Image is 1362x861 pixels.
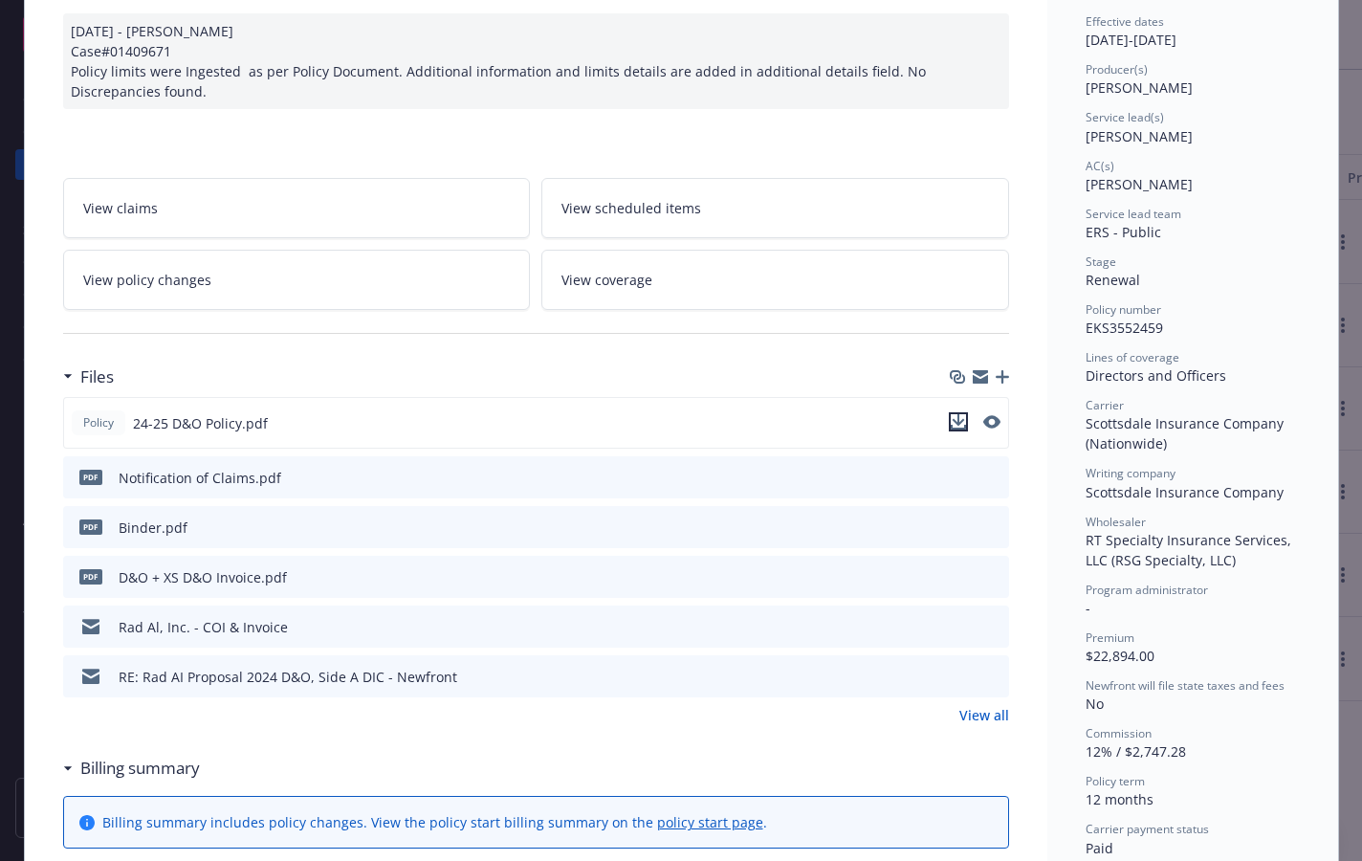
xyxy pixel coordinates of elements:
[1086,695,1104,713] span: No
[1086,78,1193,97] span: [PERSON_NAME]
[984,617,1001,637] button: preview file
[954,518,969,538] button: download file
[984,567,1001,587] button: preview file
[1086,773,1145,789] span: Policy term
[1086,629,1134,646] span: Premium
[1086,301,1161,318] span: Policy number
[119,667,457,687] div: RE: Rad AI Proposal 2024 D&O, Side A DIC - Newfront
[63,250,531,310] a: View policy changes
[63,364,114,389] div: Files
[954,468,969,488] button: download file
[984,518,1001,538] button: preview file
[1086,839,1113,857] span: Paid
[1086,158,1114,174] span: AC(s)
[63,756,200,781] div: Billing summary
[63,13,1009,109] div: [DATE] - [PERSON_NAME] Case#01409671 Policy limits were Ingested as per Policy Document. Addition...
[1086,599,1090,617] span: -
[119,468,281,488] div: Notification of Claims.pdf
[1086,725,1152,741] span: Commission
[83,270,211,290] span: View policy changes
[984,468,1001,488] button: preview file
[1086,223,1161,241] span: ERS - Public
[954,617,969,637] button: download file
[1086,109,1164,125] span: Service lead(s)
[1086,61,1148,77] span: Producer(s)
[79,470,102,484] span: pdf
[541,250,1009,310] a: View coverage
[561,270,652,290] span: View coverage
[983,415,1000,429] button: preview file
[983,412,1000,434] button: preview file
[541,178,1009,238] a: View scheduled items
[657,813,763,831] a: policy start page
[959,705,1009,725] a: View all
[1086,821,1209,837] span: Carrier payment status
[133,413,268,433] span: 24-25 D&O Policy.pdf
[1086,349,1179,365] span: Lines of coverage
[1086,13,1164,30] span: Effective dates
[1086,647,1154,665] span: $22,894.00
[1086,531,1295,569] span: RT Specialty Insurance Services, LLC (RSG Specialty, LLC)
[80,756,200,781] h3: Billing summary
[119,617,288,637] div: Rad Al, Inc. - COI & Invoice
[102,812,767,832] div: Billing summary includes policy changes. View the policy start billing summary on the .
[1086,175,1193,193] span: [PERSON_NAME]
[1086,271,1140,289] span: Renewal
[949,412,968,431] button: download file
[119,518,187,538] div: Binder.pdf
[1086,206,1181,222] span: Service lead team
[1086,254,1116,270] span: Stage
[1086,483,1284,501] span: Scottsdale Insurance Company
[1086,514,1146,530] span: Wholesaler
[119,567,287,587] div: D&O + XS D&O Invoice.pdf
[561,198,701,218] span: View scheduled items
[63,178,531,238] a: View claims
[79,519,102,534] span: pdf
[1086,13,1300,50] div: [DATE] - [DATE]
[1086,465,1175,481] span: Writing company
[1086,790,1153,808] span: 12 months
[954,567,969,587] button: download file
[1086,127,1193,145] span: [PERSON_NAME]
[1086,677,1285,694] span: Newfront will file state taxes and fees
[83,198,158,218] span: View claims
[1086,365,1300,386] div: Directors and Officers
[1086,582,1208,598] span: Program administrator
[1086,742,1186,761] span: 12% / $2,747.28
[949,412,968,434] button: download file
[79,414,118,431] span: Policy
[80,364,114,389] h3: Files
[1086,414,1287,453] span: Scottsdale Insurance Company (Nationwide)
[984,667,1001,687] button: preview file
[1086,319,1163,337] span: EKS3552459
[79,569,102,584] span: pdf
[1086,397,1124,413] span: Carrier
[954,667,969,687] button: download file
